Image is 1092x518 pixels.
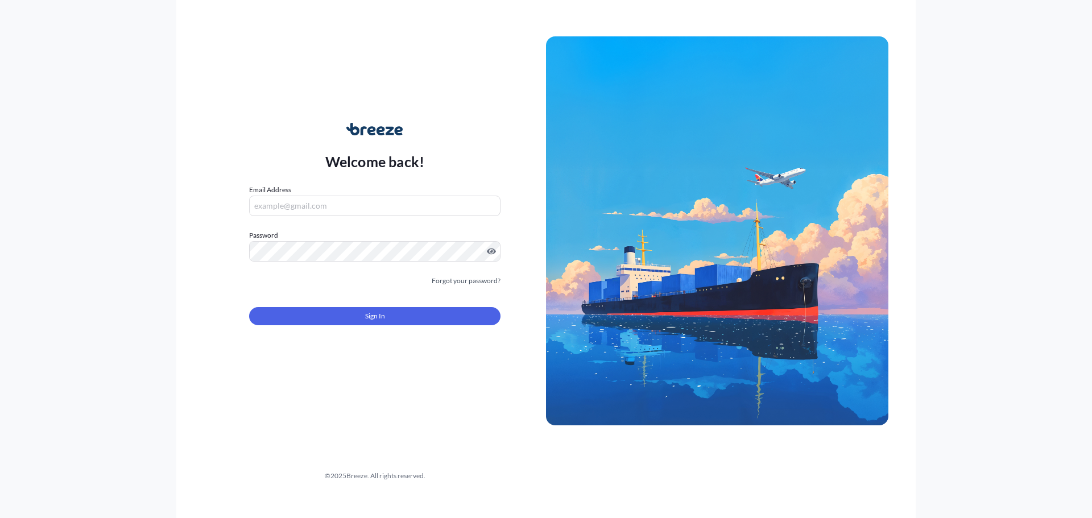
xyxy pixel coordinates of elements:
div: © 2025 Breeze. All rights reserved. [204,470,546,482]
a: Forgot your password? [432,275,500,287]
span: Sign In [365,310,385,322]
img: Ship illustration [546,36,888,425]
button: Show password [487,247,496,256]
input: example@gmail.com [249,196,500,216]
button: Sign In [249,307,500,325]
p: Welcome back! [325,152,425,171]
label: Password [249,230,500,241]
label: Email Address [249,184,291,196]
